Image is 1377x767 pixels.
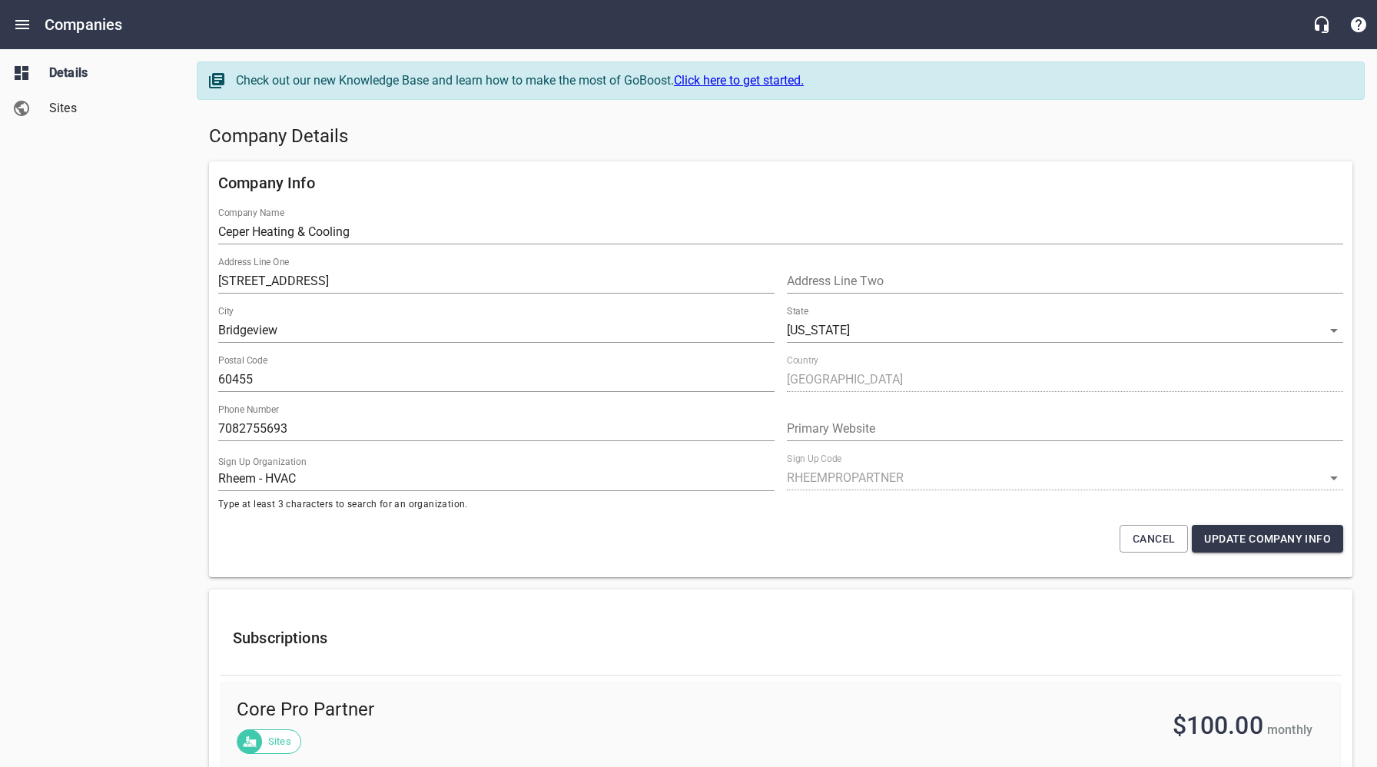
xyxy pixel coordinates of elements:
[218,208,284,217] label: Company Name
[1133,530,1175,549] span: Cancel
[787,454,841,463] label: Sign Up Code
[674,73,804,88] a: Click here to get started.
[49,64,166,82] span: Details
[49,99,166,118] span: Sites
[237,698,761,722] span: Core Pro Partner
[218,257,289,267] label: Address Line One
[1173,711,1263,740] span: $100.00
[1204,530,1331,549] span: Update Company Info
[1340,6,1377,43] button: Support Portal
[4,6,41,43] button: Open drawer
[237,729,301,754] div: Sites
[209,125,1352,149] h5: Company Details
[1303,6,1340,43] button: Live Chat
[218,356,267,365] label: Postal Code
[218,307,234,316] label: City
[259,734,300,749] span: Sites
[233,626,1329,650] h6: Subscriptions
[218,497,775,513] span: Type at least 3 characters to search for an organization.
[218,467,775,491] input: Start typing to search organizations
[787,307,808,316] label: State
[1192,525,1343,553] button: Update Company Info
[218,171,1343,195] h6: Company Info
[218,405,279,414] label: Phone Number
[1267,722,1312,737] span: monthly
[1120,525,1188,553] button: Cancel
[236,71,1349,90] div: Check out our new Knowledge Base and learn how to make the most of GoBoost.
[45,12,122,37] h6: Companies
[787,356,818,365] label: Country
